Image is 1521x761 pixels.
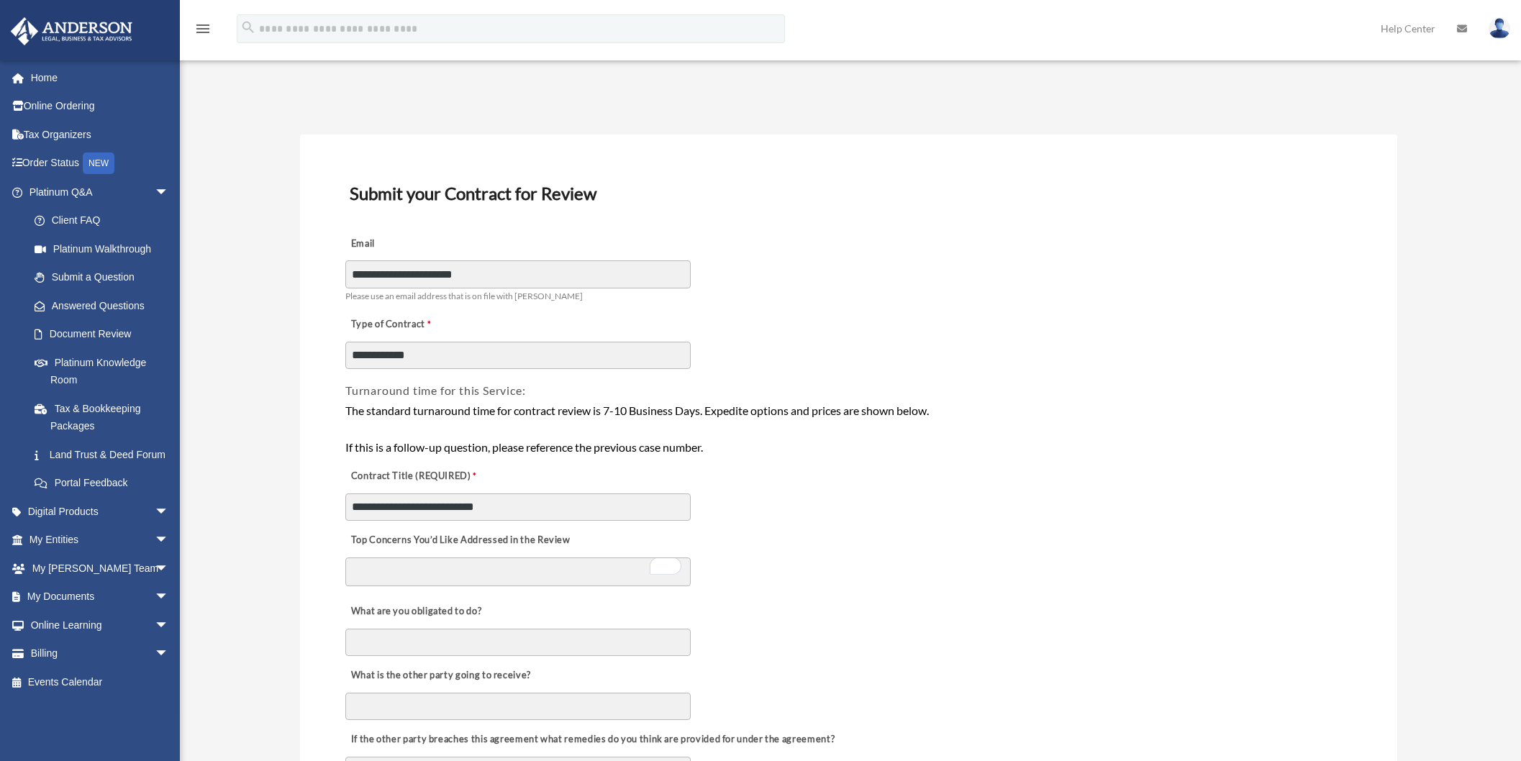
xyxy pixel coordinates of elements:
a: Digital Productsarrow_drop_down [10,497,191,526]
a: Platinum Q&Aarrow_drop_down [10,178,191,206]
span: Please use an email address that is on file with [PERSON_NAME] [345,291,583,301]
div: The standard turnaround time for contract review is 7-10 Business Days. Expedite options and pric... [345,401,1352,457]
i: menu [194,20,212,37]
a: Tax & Bookkeeping Packages [20,394,191,440]
label: Top Concerns You’d Like Addressed in the Review [345,531,574,551]
span: arrow_drop_down [155,526,183,555]
label: Type of Contract [345,314,489,334]
a: My Entitiesarrow_drop_down [10,526,191,555]
span: arrow_drop_down [155,639,183,669]
label: What is the other party going to receive? [345,666,535,686]
span: arrow_drop_down [155,178,183,207]
a: My [PERSON_NAME] Teamarrow_drop_down [10,554,191,583]
a: menu [194,25,212,37]
a: Submit a Question [20,263,191,292]
a: Client FAQ [20,206,191,235]
a: Document Review [20,320,183,349]
img: Anderson Advisors Platinum Portal [6,17,137,45]
i: search [240,19,256,35]
label: Contract Title (REQUIRED) [345,467,489,487]
h3: Submit your Contract for Review [344,178,1353,209]
a: Platinum Knowledge Room [20,348,191,394]
span: arrow_drop_down [155,554,183,583]
a: Billingarrow_drop_down [10,639,191,668]
span: arrow_drop_down [155,497,183,527]
a: Tax Organizers [10,120,191,149]
a: Online Learningarrow_drop_down [10,611,191,639]
textarea: To enrich screen reader interactions, please activate Accessibility in Grammarly extension settings [345,557,691,586]
a: Answered Questions [20,291,191,320]
a: Online Ordering [10,92,191,121]
img: User Pic [1489,18,1510,39]
label: If the other party breaches this agreement what remedies do you think are provided for under the ... [345,730,838,750]
span: arrow_drop_down [155,583,183,612]
a: Land Trust & Deed Forum [20,440,191,469]
span: arrow_drop_down [155,611,183,640]
span: Turnaround time for this Service: [345,383,525,397]
a: Events Calendar [10,667,191,696]
a: Platinum Walkthrough [20,234,191,263]
div: NEW [83,152,114,174]
label: Email [345,234,489,254]
a: Portal Feedback [20,469,191,498]
a: Home [10,63,191,92]
label: What are you obligated to do? [345,602,489,622]
a: Order StatusNEW [10,149,191,178]
a: My Documentsarrow_drop_down [10,583,191,611]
